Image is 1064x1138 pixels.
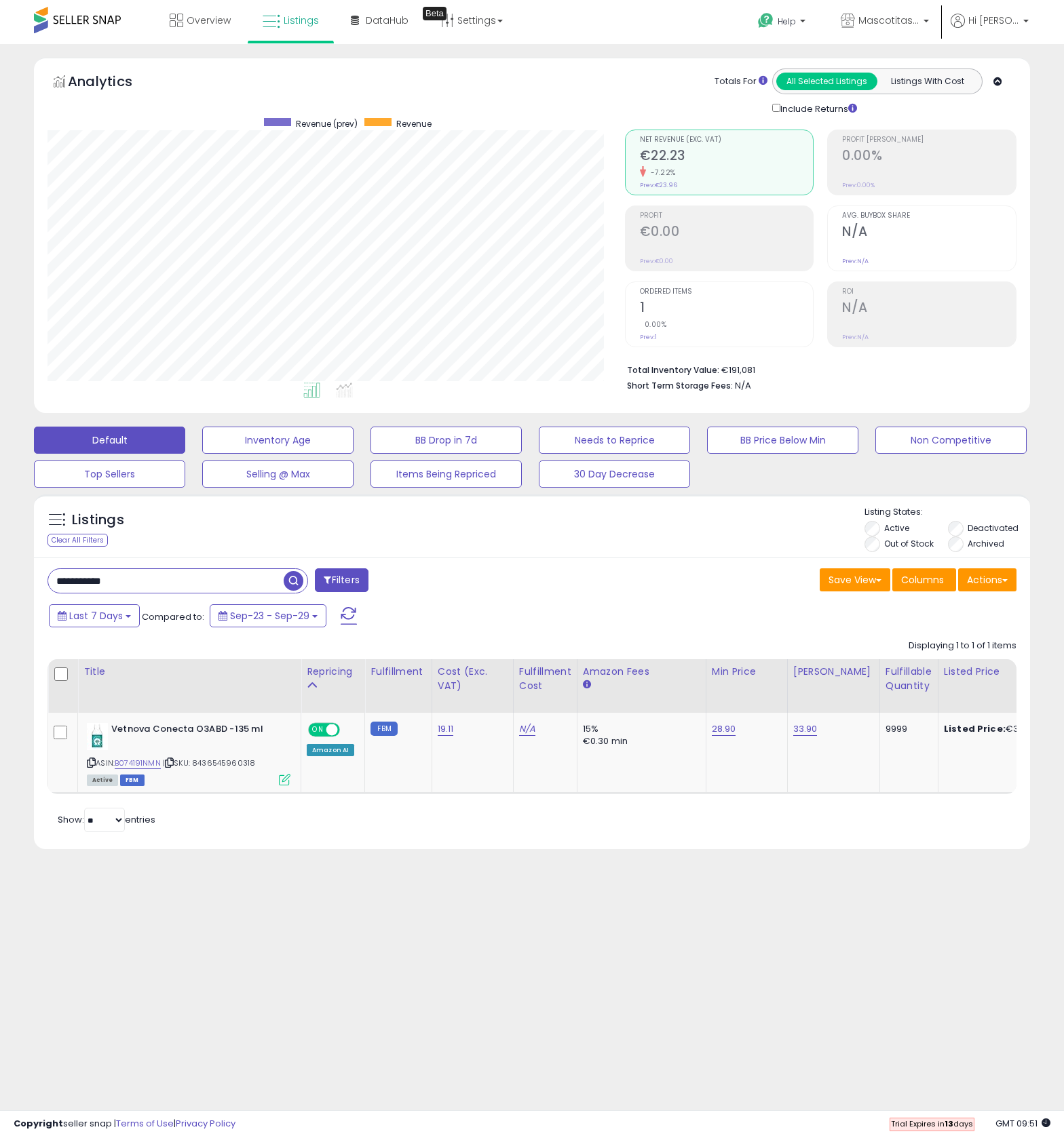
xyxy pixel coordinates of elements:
div: ASIN: [87,723,290,785]
a: 33.90 [793,722,818,736]
span: N/A [735,379,751,392]
span: OFF [338,724,360,735]
span: Profit [PERSON_NAME] [842,136,1016,144]
button: Needs to Reprice [539,427,690,454]
button: Last 7 Days [49,604,140,627]
span: Profit [640,212,814,220]
span: Help [778,16,796,27]
span: ON [309,724,326,735]
a: Help [747,2,819,44]
h2: N/A [842,224,1016,242]
button: Non Competitive [875,427,1027,454]
p: Listing States: [864,506,1030,519]
div: Cost (Exc. VAT) [438,665,508,693]
small: Prev: €0.00 [640,257,673,265]
div: Amazon AI [307,744,354,756]
button: Selling @ Max [202,460,354,488]
div: Min Price [712,665,782,679]
button: Default [34,427,185,454]
h2: €22.23 [640,148,814,166]
h2: 0.00% [842,148,1016,166]
button: Items Being Repriced [370,460,522,488]
span: ROI [842,288,1016,296]
span: Overview [187,14,231,27]
a: B074191NMN [115,758,161,769]
span: Hi [PERSON_NAME] [968,14,1019,27]
small: 0.00% [640,319,667,330]
div: Fulfillment [370,665,425,679]
small: Amazon Fees. [583,679,591,691]
span: Avg. Buybox Share [842,212,1016,220]
button: Columns [892,568,956,591]
button: Top Sellers [34,460,185,488]
small: Prev: N/A [842,333,869,341]
div: Title [83,665,295,679]
span: Revenue (prev) [296,118,358,130]
h2: €0.00 [640,224,814,242]
b: Short Term Storage Fees: [627,380,733,391]
span: Listings [284,14,319,27]
span: FBM [120,774,145,786]
button: Listings With Cost [877,73,978,90]
div: Displaying 1 to 1 of 1 items [909,640,1016,652]
a: Hi [PERSON_NAME] [951,14,1029,44]
button: Filters [315,568,368,592]
button: BB Drop in 7d [370,427,522,454]
button: All Selected Listings [776,73,877,90]
small: Prev: N/A [842,257,869,265]
i: Get Help [757,12,774,29]
small: Prev: 1 [640,333,657,341]
span: Show: entries [58,813,155,826]
span: All listings currently available for purchase on Amazon [87,774,118,786]
span: Net Revenue (Exc. VAT) [640,136,814,144]
span: Sep-23 - Sep-29 [230,609,309,623]
label: Archived [968,538,1004,549]
div: [PERSON_NAME] [793,665,874,679]
button: Sep-23 - Sep-29 [210,604,326,627]
span: Last 7 Days [69,609,123,623]
div: 15% [583,723,696,735]
h5: Analytics [68,72,159,94]
h2: 1 [640,300,814,318]
div: Amazon Fees [583,665,700,679]
button: Inventory Age [202,427,354,454]
span: | SKU: 8436545960318 [163,758,255,768]
label: Deactivated [968,522,1019,534]
div: Listed Price [944,665,1061,679]
button: BB Price Below Min [707,427,858,454]
li: €191,081 [627,361,1007,377]
div: Tooltip anchor [423,7,446,20]
div: Totals For [715,75,767,88]
div: €0.30 min [583,735,696,747]
div: €31.00 [944,723,1057,735]
button: Save View [820,568,890,591]
button: 30 Day Decrease [539,460,690,488]
span: DataHub [366,14,408,27]
b: Total Inventory Value: [627,364,719,376]
div: 9999 [886,723,928,735]
small: FBM [370,722,397,736]
h5: Listings [72,511,124,530]
b: Vetnova Conecta O3ABD -135 ml [111,723,276,739]
h2: N/A [842,300,1016,318]
img: 41ipiIyZNlL._SL40_.jpg [87,723,108,750]
small: Prev: €23.96 [640,181,677,189]
a: 19.11 [438,722,454,736]
small: -7.22% [646,168,676,178]
label: Active [884,522,909,534]
div: Include Returns [762,101,874,116]
b: Listed Price: [944,722,1006,735]
div: Clear All Filters [47,534,108,547]
a: N/A [519,722,535,736]
div: Fulfillable Quantity [886,665,932,693]
div: Fulfillment Cost [519,665,571,693]
span: Columns [901,573,944,587]
div: Repricing [307,665,359,679]
span: Compared to: [142,610,204,623]
button: Actions [958,568,1016,591]
a: 28.90 [712,722,736,736]
label: Out of Stock [884,538,934,549]
small: Prev: 0.00% [842,181,875,189]
span: Ordered Items [640,288,814,296]
span: Revenue [396,118,432,130]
